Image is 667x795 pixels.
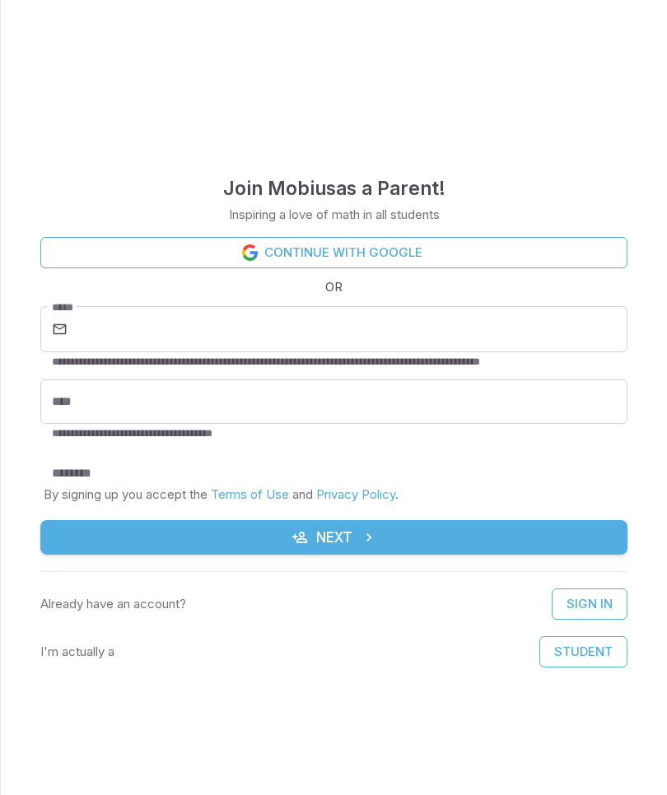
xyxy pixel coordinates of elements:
p: Inspiring a love of math in all students [229,206,440,224]
a: Continue with Google [40,237,627,268]
button: Student [539,636,627,667]
span: OR [321,278,347,296]
button: Next [40,520,627,555]
p: I'm actually a [40,643,114,661]
p: By signing up you accept the and . [44,486,624,504]
a: Terms of Use [211,486,289,502]
p: Already have an account? [40,595,186,613]
h4: Join Mobius as a Parent ! [223,174,445,203]
a: Privacy Policy [316,486,395,502]
a: Sign In [552,588,627,620]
